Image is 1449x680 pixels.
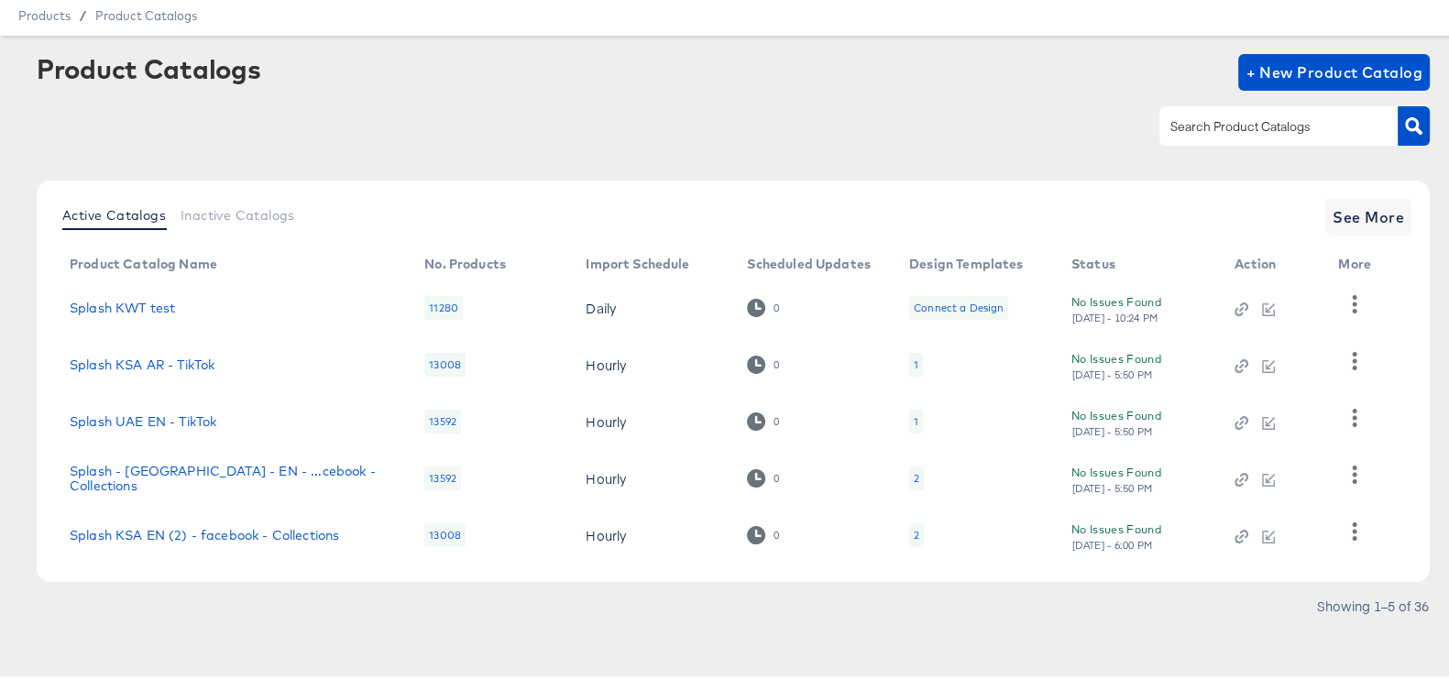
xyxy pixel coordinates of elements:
td: Hourly [571,389,732,446]
a: Product Catalogs [95,5,197,19]
span: See More [1333,201,1404,226]
div: 0 [773,355,780,367]
div: Connect a Design [914,297,1004,312]
div: Product Catalog Name [70,253,217,268]
div: 0 [773,298,780,311]
th: Action [1220,247,1323,276]
div: Design Templates [909,253,1023,268]
div: Import Schedule [586,253,689,268]
div: 1 [914,411,918,425]
span: / [71,5,95,19]
div: 0 [747,352,779,369]
th: Status [1057,247,1220,276]
div: 0 [773,525,780,538]
a: Splash - [GEOGRAPHIC_DATA] - EN - ...cebook - Collections [70,460,388,489]
div: 1 [914,354,918,368]
th: More [1323,247,1393,276]
div: 0 [747,409,779,426]
div: 0 [773,411,780,424]
div: 1 [909,406,923,430]
a: Splash KWT test [70,297,175,312]
div: 0 [747,466,779,483]
button: See More [1325,195,1411,232]
div: 2 [914,524,919,539]
div: Showing 1–5 of 36 [1316,596,1430,609]
div: Scheduled Updates [747,253,871,268]
div: 13592 [424,406,461,430]
div: Connect a Design [909,292,1008,316]
td: Daily [571,276,732,333]
td: Hourly [571,333,732,389]
div: 13008 [424,520,466,543]
div: Product Catalogs [37,50,260,80]
div: 1 [909,349,923,373]
span: + New Product Catalog [1246,56,1422,82]
div: 2 [909,463,924,487]
div: No. Products [424,253,506,268]
div: 0 [747,295,779,313]
div: 13592 [424,463,461,487]
div: 11280 [424,292,463,316]
span: Inactive Catalogs [181,204,295,219]
td: Hourly [571,503,732,560]
div: 0 [747,522,779,540]
div: 2 [914,467,919,482]
span: Active Catalogs [62,204,166,219]
button: + New Product Catalog [1238,50,1430,87]
div: 2 [909,520,924,543]
a: Splash KSA AR - TikTok [70,354,214,368]
a: Splash UAE EN - TikTok [70,411,216,425]
span: Products [18,5,71,19]
a: Splash KSA EN (2) - facebook - Collections [70,524,339,539]
input: Search Product Catalogs [1167,113,1362,134]
div: 13008 [424,349,466,373]
div: 0 [773,468,780,481]
td: Hourly [571,446,732,503]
